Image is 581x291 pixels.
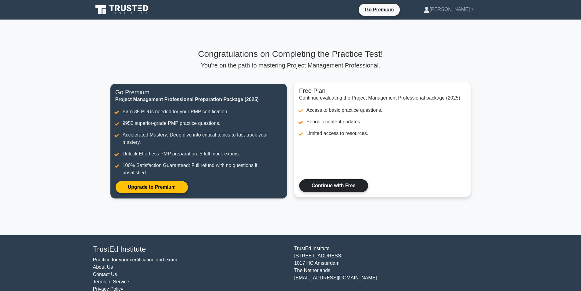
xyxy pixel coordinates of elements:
[110,62,471,69] p: You're on the path to mastering Project Management Professional.
[93,257,178,262] a: Practice for your certification and exam
[110,49,471,59] h3: Congratulations on Completing the Practice Test!
[93,279,129,284] a: Terms of Service
[361,6,397,13] a: Go Premium
[93,264,113,270] a: About Us
[93,245,287,254] h4: TrustEd Institute
[409,3,488,16] a: [PERSON_NAME]
[93,272,117,277] a: Contact Us
[115,181,188,194] a: Upgrade to Premium
[299,179,368,192] a: Continue with Free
